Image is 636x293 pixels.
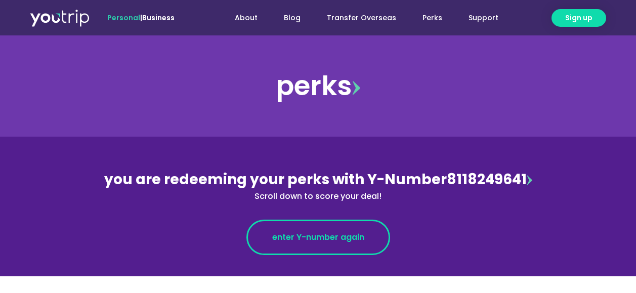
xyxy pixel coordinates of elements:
[409,9,455,27] a: Perks
[314,9,409,27] a: Transfer Overseas
[246,220,390,255] a: enter Y-number again
[107,13,175,23] span: |
[107,13,140,23] span: Personal
[222,9,271,27] a: About
[99,169,538,202] div: 8118249641
[104,170,447,189] span: you are redeeming your perks with Y-Number
[455,9,512,27] a: Support
[565,13,592,23] span: Sign up
[552,9,606,27] a: Sign up
[142,13,175,23] a: Business
[272,231,364,243] span: enter Y-number again
[202,9,512,27] nav: Menu
[99,190,538,202] div: Scroll down to score your deal!
[271,9,314,27] a: Blog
